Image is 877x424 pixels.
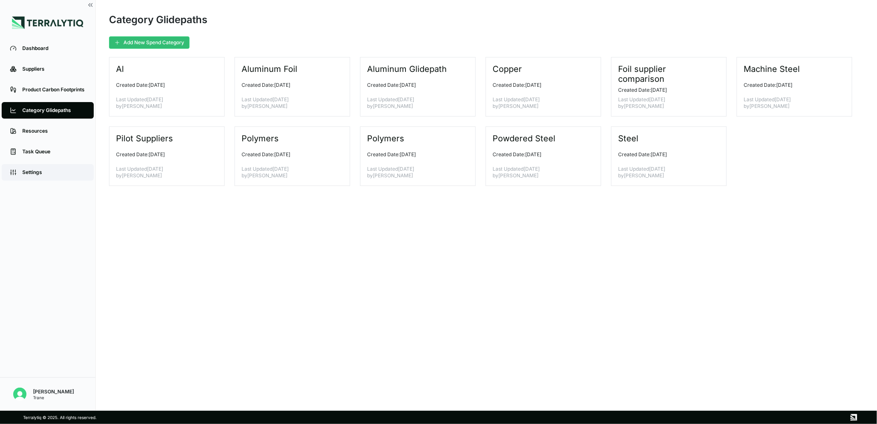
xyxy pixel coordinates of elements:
[22,66,85,72] div: Suppliers
[493,82,588,88] p: Created Date: [DATE]
[22,169,85,176] div: Settings
[116,82,211,88] p: Created Date: [DATE]
[116,64,125,74] h3: Al
[242,64,298,74] h3: Aluminum Foil
[116,151,211,158] p: Created Date: [DATE]
[367,96,462,110] p: Last Updated [DATE] by [PERSON_NAME]
[493,151,588,158] p: Created Date: [DATE]
[744,64,801,74] h3: Machine Steel
[618,96,713,110] p: Last Updated [DATE] by [PERSON_NAME]
[242,96,337,110] p: Last Updated [DATE] by [PERSON_NAME]
[493,133,556,143] h3: Powdered Steel
[367,82,462,88] p: Created Date: [DATE]
[618,151,713,158] p: Created Date: [DATE]
[493,64,523,74] h3: Copper
[33,395,74,400] div: Trane
[242,82,337,88] p: Created Date: [DATE]
[367,151,462,158] p: Created Date: [DATE]
[22,128,85,134] div: Resources
[116,133,174,143] h3: Pilot Suppliers
[109,13,207,26] div: Category Glidepaths
[109,36,190,49] button: Add New Spend Category
[22,148,85,155] div: Task Queue
[242,151,337,158] p: Created Date: [DATE]
[10,384,30,404] button: Open user button
[618,133,639,143] h3: Steel
[367,64,448,74] h3: Aluminum Glidepath
[618,64,713,84] h3: Foil supplier comparison
[116,96,211,110] p: Last Updated [DATE] by [PERSON_NAME]
[242,133,280,143] h3: Polymers
[367,133,405,143] h3: Polymers
[13,388,26,401] img: Cal Krause
[22,45,85,52] div: Dashboard
[744,96,839,110] p: Last Updated [DATE] by [PERSON_NAME]
[12,17,83,29] img: Logo
[22,107,85,114] div: Category Glidepaths
[242,166,337,179] p: Last Updated [DATE] by [PERSON_NAME]
[744,82,839,88] p: Created Date: [DATE]
[618,87,713,93] p: Created Date: [DATE]
[493,96,588,110] p: Last Updated [DATE] by [PERSON_NAME]
[116,166,211,179] p: Last Updated [DATE] by [PERSON_NAME]
[22,86,85,93] div: Product Carbon Footprints
[618,166,713,179] p: Last Updated [DATE] by [PERSON_NAME]
[367,166,462,179] p: Last Updated [DATE] by [PERSON_NAME]
[493,166,588,179] p: Last Updated [DATE] by [PERSON_NAME]
[33,388,74,395] div: [PERSON_NAME]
